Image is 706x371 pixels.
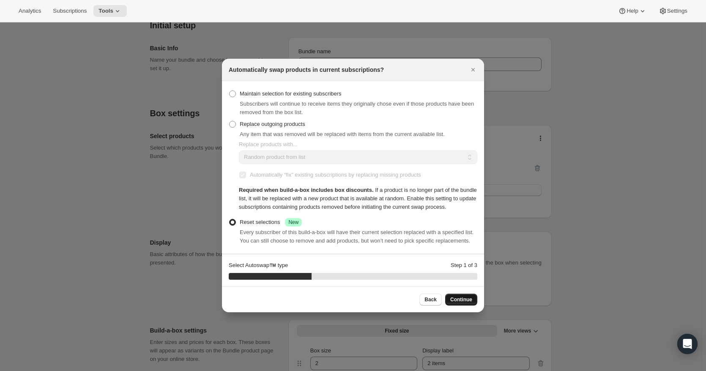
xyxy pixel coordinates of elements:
[467,64,479,76] button: Close
[229,261,288,270] p: Select Autoswap™️ type
[450,296,472,303] span: Continue
[229,65,384,74] h2: Automatically swap products in current subscriptions?
[451,261,477,270] p: Step 1 of 3
[239,187,374,193] span: Required when build-a-box includes box discounts.
[239,141,298,147] span: Replace products with...
[240,101,474,115] span: Subscribers will continue to receive items they originally chose even if those products have been...
[654,5,692,17] button: Settings
[14,5,46,17] button: Analytics
[613,5,651,17] button: Help
[250,172,421,178] span: Automatically “fix” existing subscriptions by replacing missing products
[240,229,473,244] span: Every subscriber of this build-a-box will have their current selection replaced with a specified ...
[445,294,477,306] button: Continue
[99,8,113,14] span: Tools
[93,5,127,17] button: Tools
[239,186,477,211] div: If a product is no longer part of the bundle list, it will be replaced with a new product that is...
[627,8,638,14] span: Help
[240,131,445,137] span: Any item that was removed will be replaced with items from the current available list.
[240,121,305,127] span: Replace outgoing products
[240,90,342,97] span: Maintain selection for existing subscribers
[288,219,298,226] span: New
[424,296,437,303] span: Back
[48,5,92,17] button: Subscriptions
[240,218,302,226] div: Reset selections
[677,334,698,354] div: Open Intercom Messenger
[53,8,87,14] span: Subscriptions
[19,8,41,14] span: Analytics
[419,294,442,306] button: Back
[667,8,687,14] span: Settings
